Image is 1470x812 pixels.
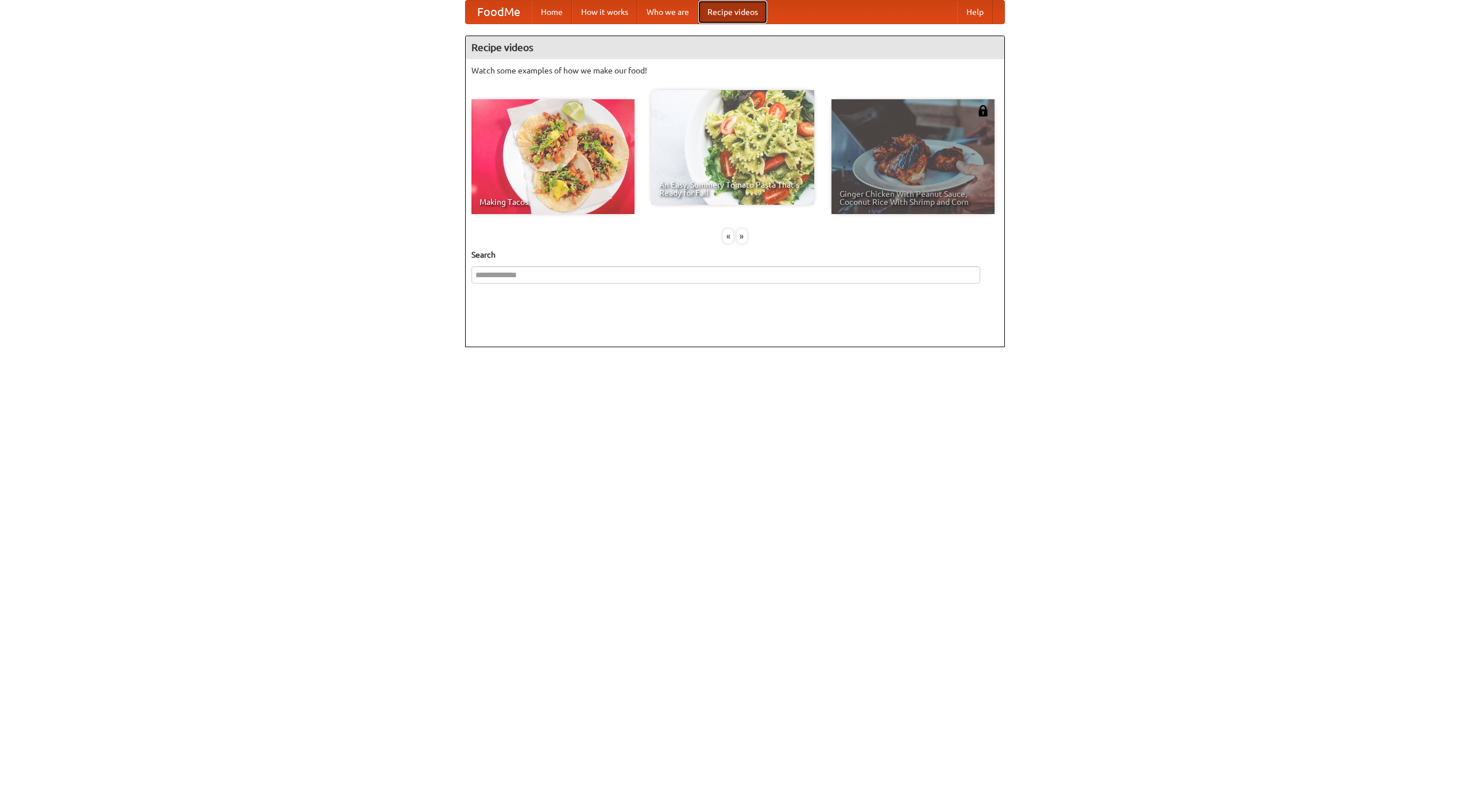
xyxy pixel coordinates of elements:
a: FoodMe [466,1,532,24]
a: How it works [572,1,637,24]
span: An Easy, Summery Tomato Pasta That's Ready for Fall [659,181,806,197]
a: Home [532,1,572,24]
div: « [723,229,733,243]
a: Making Tacos [471,99,635,214]
a: Who we are [637,1,698,24]
p: Watch some examples of how we make our food! [471,65,999,76]
a: Recipe videos [698,1,767,24]
div: » [737,229,747,243]
a: Help [957,1,993,24]
h4: Recipe videos [466,36,1004,59]
img: 483408.png [977,105,989,116]
span: Making Tacos [479,198,626,206]
h5: Search [471,249,999,261]
a: An Easy, Summery Tomato Pasta That's Ready for Fall [651,90,814,205]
